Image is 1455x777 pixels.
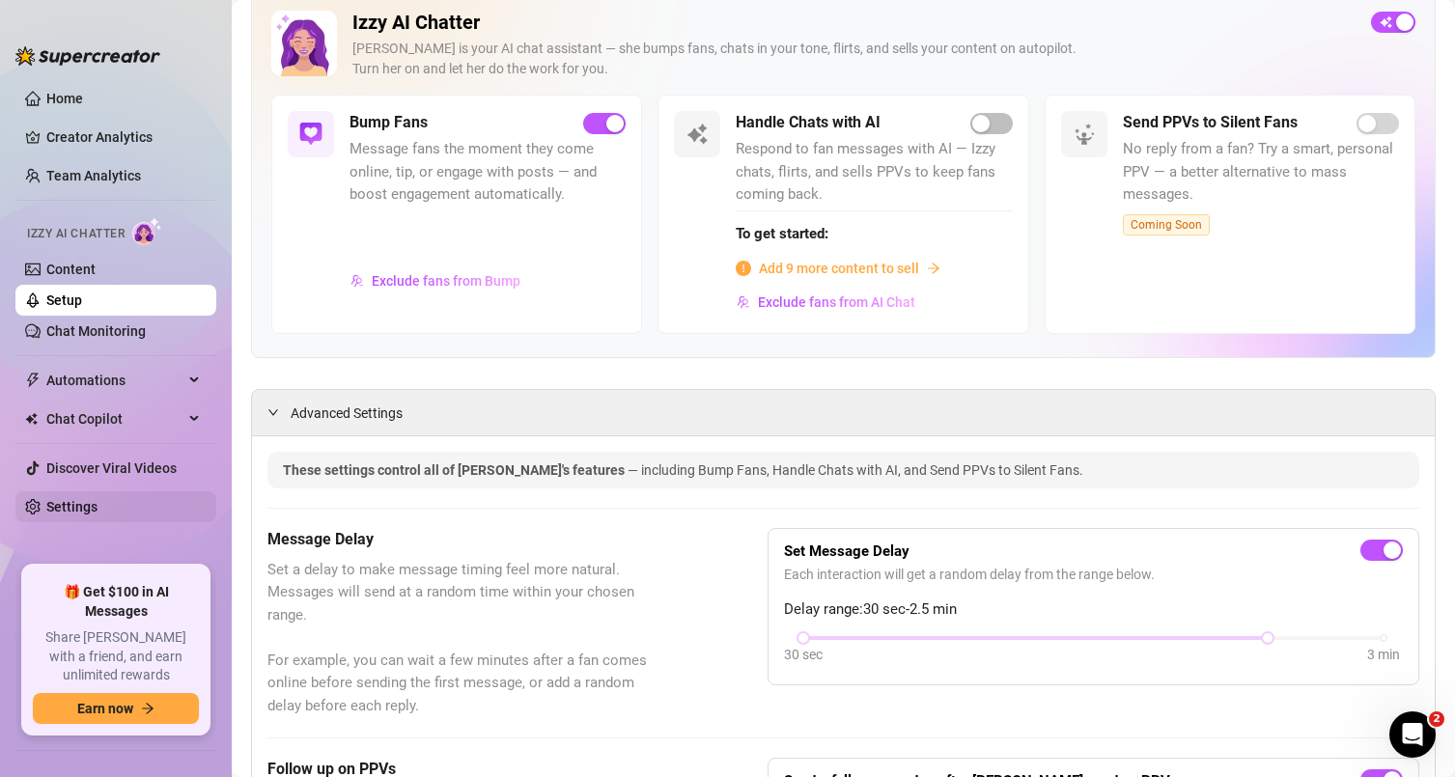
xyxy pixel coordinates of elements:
[1367,644,1400,665] div: 3 min
[1123,214,1210,236] span: Coming Soon
[46,460,177,476] a: Discover Viral Videos
[46,365,183,396] span: Automations
[46,168,141,183] a: Team Analytics
[291,402,403,424] span: Advanced Settings
[1123,138,1399,207] span: No reply from a fan? Try a smart, personal PPV — a better alternative to mass messages.
[758,294,915,310] span: Exclude fans from AI Chat
[350,274,364,288] img: svg%3e
[141,702,154,715] span: arrow-right
[784,542,909,560] strong: Set Message Delay
[132,217,162,245] img: AI Chatter
[352,39,1356,79] div: [PERSON_NAME] is your AI chat assistant — she bumps fans, chats in your tone, flirts, and sells y...
[33,628,199,685] span: Share [PERSON_NAME] with a friend, and earn unlimited rewards
[686,123,709,146] img: svg%3e
[736,225,828,242] strong: To get started:
[46,403,183,434] span: Chat Copilot
[784,564,1403,585] span: Each interaction will get a random delay from the range below.
[736,138,1012,207] span: Respond to fan messages with AI — Izzy chats, flirts, and sells PPVs to keep fans coming back.
[46,499,98,514] a: Settings
[1123,111,1298,134] h5: Send PPVs to Silent Fans
[736,287,916,318] button: Exclude fans from AI Chat
[46,122,201,153] a: Creator Analytics
[350,111,428,134] h5: Bump Fans
[46,262,96,277] a: Content
[77,701,133,716] span: Earn now
[372,273,520,289] span: Exclude fans from Bump
[267,528,671,551] h5: Message Delay
[759,258,919,279] span: Add 9 more content to sell
[628,462,1083,478] span: — including Bump Fans, Handle Chats with AI, and Send PPVs to Silent Fans.
[737,295,750,309] img: svg%3e
[33,583,199,621] span: 🎁 Get $100 in AI Messages
[27,225,125,243] span: Izzy AI Chatter
[33,693,199,724] button: Earn nowarrow-right
[267,559,671,718] span: Set a delay to make message timing feel more natural. Messages will send at a random time within ...
[350,265,521,296] button: Exclude fans from Bump
[736,261,751,276] span: info-circle
[46,323,146,339] a: Chat Monitoring
[1429,711,1444,727] span: 2
[271,11,337,76] img: Izzy AI Chatter
[46,292,82,308] a: Setup
[784,598,1403,622] span: Delay range: 30 sec - 2.5 min
[15,46,160,66] img: logo-BBDzfeDw.svg
[352,11,1356,35] h2: Izzy AI Chatter
[299,123,322,146] img: svg%3e
[267,402,291,423] div: expanded
[283,462,628,478] span: These settings control all of [PERSON_NAME]'s features
[784,644,823,665] div: 30 sec
[46,91,83,106] a: Home
[1073,123,1096,146] img: svg%3e
[350,138,626,207] span: Message fans the moment they come online, tip, or engage with posts — and boost engagement automa...
[927,262,940,275] span: arrow-right
[1389,711,1436,758] iframe: Intercom live chat
[736,111,881,134] h5: Handle Chats with AI
[25,412,38,426] img: Chat Copilot
[267,406,279,418] span: expanded
[25,373,41,388] span: thunderbolt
